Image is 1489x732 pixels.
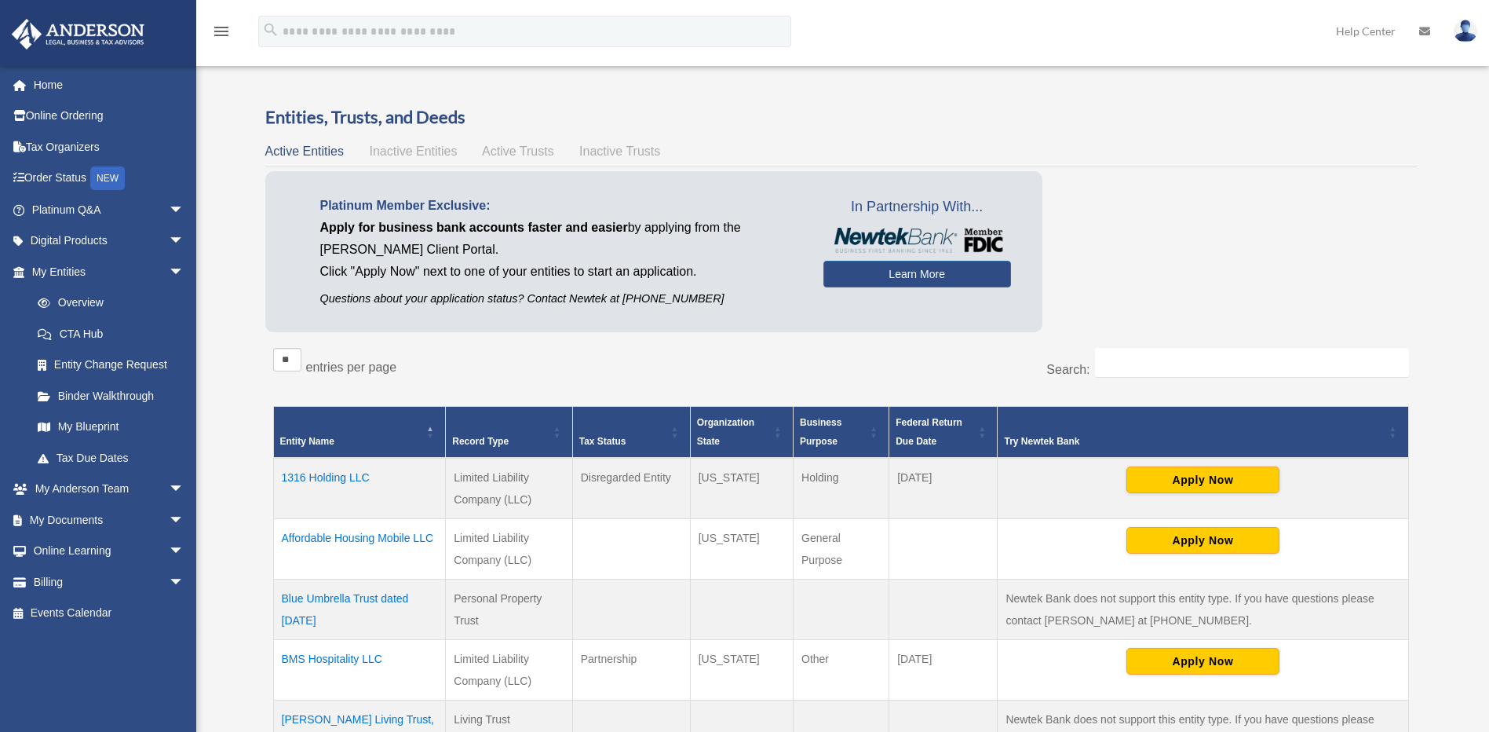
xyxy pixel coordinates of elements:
a: Learn More [823,261,1011,287]
a: Platinum Q&Aarrow_drop_down [11,194,208,225]
a: Online Learningarrow_drop_down [11,536,208,567]
td: Newtek Bank does not support this entity type. If you have questions please contact [PERSON_NAME]... [998,579,1408,639]
span: Business Purpose [800,417,841,447]
span: Apply for business bank accounts faster and easier [320,221,628,234]
td: Holding [794,458,889,519]
span: arrow_drop_down [169,225,200,258]
a: My Entitiesarrow_drop_down [11,256,200,287]
a: Events Calendar [11,598,208,629]
td: [US_STATE] [690,639,793,700]
p: by applying from the [PERSON_NAME] Client Portal. [320,217,800,261]
div: NEW [90,167,125,190]
a: Binder Walkthrough [22,380,200,412]
span: Active Entities [265,145,344,158]
th: Tax Status: Activate to sort [572,406,690,458]
p: Platinum Member Exclusive: [320,195,800,217]
td: Affordable Housing Mobile LLC [273,518,446,579]
span: Federal Return Due Date [896,417,962,447]
td: Partnership [572,639,690,700]
div: Try Newtek Bank [1004,432,1384,451]
td: General Purpose [794,518,889,579]
td: Disregarded Entity [572,458,690,519]
td: [DATE] [889,458,998,519]
td: Limited Liability Company (LLC) [446,458,572,519]
button: Apply Now [1126,527,1279,554]
th: Record Type: Activate to sort [446,406,572,458]
span: arrow_drop_down [169,566,200,598]
a: Overview [22,287,192,319]
td: Limited Liability Company (LLC) [446,518,572,579]
span: Active Trusts [482,145,554,158]
a: My Documentsarrow_drop_down [11,504,208,536]
i: menu [212,22,231,41]
button: Apply Now [1126,467,1279,493]
td: 1316 Holding LLC [273,458,446,519]
td: Blue Umbrella Trust dated [DATE] [273,579,446,639]
span: arrow_drop_down [169,536,200,568]
a: CTA Hub [22,318,200,350]
p: Click "Apply Now" next to one of your entities to start an application. [320,261,800,283]
a: Digital Productsarrow_drop_down [11,225,208,257]
span: In Partnership With... [823,195,1011,220]
span: Tax Status [579,436,626,447]
img: User Pic [1454,20,1477,42]
td: [US_STATE] [690,458,793,519]
button: Apply Now [1126,648,1279,675]
a: Tax Organizers [11,131,208,163]
span: Inactive Entities [369,145,457,158]
img: Anderson Advisors Platinum Portal [7,19,149,49]
a: menu [212,27,231,41]
span: Inactive Trusts [579,145,660,158]
a: Order StatusNEW [11,163,208,195]
a: Billingarrow_drop_down [11,566,208,598]
span: arrow_drop_down [169,256,200,288]
td: BMS Hospitality LLC [273,639,446,700]
span: Entity Name [280,436,334,447]
i: search [262,21,279,38]
td: Limited Liability Company (LLC) [446,639,572,700]
a: Tax Due Dates [22,442,200,474]
span: arrow_drop_down [169,504,200,536]
td: [DATE] [889,639,998,700]
span: Organization State [697,417,754,447]
a: Entity Change Request [22,350,200,381]
label: entries per page [306,361,397,374]
th: Entity Name: Activate to invert sorting [273,406,446,458]
a: Online Ordering [11,101,208,132]
h3: Entities, Trusts, and Deeds [265,105,1417,130]
th: Business Purpose: Activate to sort [794,406,889,458]
span: Record Type [452,436,509,447]
td: Other [794,639,889,700]
a: My Anderson Teamarrow_drop_down [11,474,208,505]
p: Questions about your application status? Contact Newtek at [PHONE_NUMBER] [320,289,800,309]
label: Search: [1046,363,1089,376]
a: Home [11,69,208,101]
span: arrow_drop_down [169,474,200,506]
th: Organization State: Activate to sort [690,406,793,458]
th: Federal Return Due Date: Activate to sort [889,406,998,458]
td: [US_STATE] [690,518,793,579]
th: Try Newtek Bank : Activate to sort [998,406,1408,458]
a: My Blueprint [22,412,200,443]
td: Personal Property Trust [446,579,572,639]
span: arrow_drop_down [169,194,200,226]
img: NewtekBankLogoSM.png [831,228,1003,253]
